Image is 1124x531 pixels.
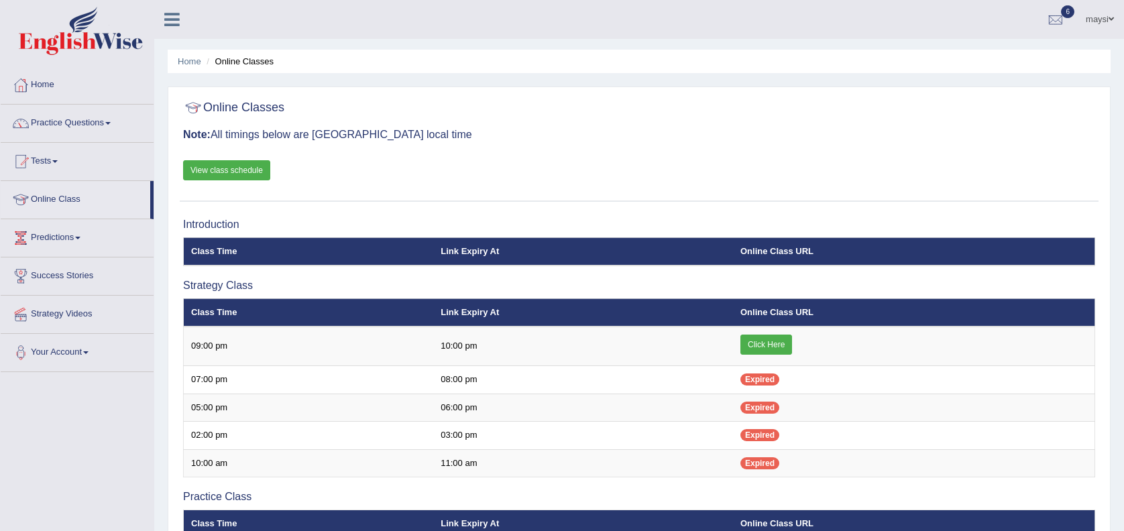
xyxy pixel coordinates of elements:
[183,160,270,180] a: View class schedule
[1,181,150,215] a: Online Class
[733,237,1095,265] th: Online Class URL
[1,296,154,329] a: Strategy Videos
[433,237,733,265] th: Link Expiry At
[183,219,1095,231] h3: Introduction
[433,298,733,327] th: Link Expiry At
[178,56,201,66] a: Home
[433,449,733,477] td: 11:00 am
[1,105,154,138] a: Practice Questions
[183,129,211,140] b: Note:
[184,237,434,265] th: Class Time
[183,98,284,118] h2: Online Classes
[733,298,1095,327] th: Online Class URL
[184,394,434,422] td: 05:00 pm
[740,402,779,414] span: Expired
[433,366,733,394] td: 08:00 pm
[203,55,274,68] li: Online Classes
[1061,5,1074,18] span: 6
[740,457,779,469] span: Expired
[183,280,1095,292] h3: Strategy Class
[433,422,733,450] td: 03:00 pm
[1,257,154,291] a: Success Stories
[1,143,154,176] a: Tests
[184,327,434,366] td: 09:00 pm
[433,327,733,366] td: 10:00 pm
[183,129,1095,141] h3: All timings below are [GEOGRAPHIC_DATA] local time
[740,429,779,441] span: Expired
[184,366,434,394] td: 07:00 pm
[1,334,154,367] a: Your Account
[183,491,1095,503] h3: Practice Class
[184,422,434,450] td: 02:00 pm
[1,66,154,100] a: Home
[433,394,733,422] td: 06:00 pm
[740,335,792,355] a: Click Here
[184,449,434,477] td: 10:00 am
[1,219,154,253] a: Predictions
[184,298,434,327] th: Class Time
[740,373,779,386] span: Expired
